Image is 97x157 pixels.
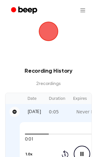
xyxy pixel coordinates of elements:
[6,4,43,17] a: Beep
[39,22,58,41] img: Beep Logo
[9,107,20,117] button: Pause
[27,110,41,114] span: [DATE]
[24,93,45,104] th: Date
[45,104,69,120] td: 0:05
[10,67,87,76] h3: Recording History
[10,81,87,88] p: 2 recording s
[25,136,33,143] span: 0:01
[75,3,91,18] button: Open menu
[45,93,69,104] th: Duration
